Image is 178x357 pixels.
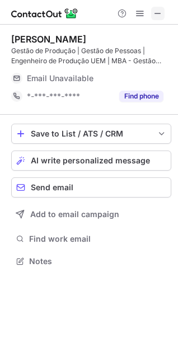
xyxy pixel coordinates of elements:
[29,234,167,244] span: Find work email
[11,34,86,45] div: [PERSON_NAME]
[11,151,171,171] button: AI write personalized message
[11,204,171,224] button: Add to email campaign
[11,231,171,247] button: Find work email
[31,183,73,192] span: Send email
[11,253,171,269] button: Notes
[119,91,163,102] button: Reveal Button
[11,124,171,144] button: save-profile-one-click
[11,177,171,198] button: Send email
[11,7,78,20] img: ContactOut v5.3.10
[30,210,119,219] span: Add to email campaign
[31,156,150,165] span: AI write personalized message
[27,73,93,83] span: Email Unavailable
[11,46,171,66] div: Gestão de Produção | Gestão de Pessoas | Engenheiro de Produção UEM | MBA - Gestão Empresarial - FGV
[31,129,152,138] div: Save to List / ATS / CRM
[29,256,167,266] span: Notes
